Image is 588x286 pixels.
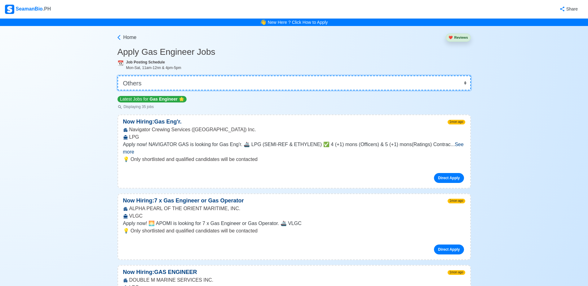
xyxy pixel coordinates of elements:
[43,6,51,11] span: .PH
[117,60,124,66] span: calendar
[268,20,328,25] a: New Here ? Click How to Apply
[434,245,464,254] a: Direct Apply
[259,18,267,27] span: bell
[118,205,470,220] div: ALPHA PEARL OF THE ORIENT MARITIME, INC. VLGC
[123,34,137,41] span: Home
[123,142,464,154] span: ...
[118,268,202,276] p: Now Hiring: GAS ENGINEER
[123,156,465,163] p: 💡 Only shortlisted and qualified candidates will be contacted
[116,34,137,41] a: Home
[123,221,302,226] span: Apply now! 🌅 APOMI is looking for 7 x Gas Engineer or Gas Operator. 🚢 VLGC
[553,3,583,15] button: Share
[449,36,453,39] span: heart
[5,5,14,14] img: Logo
[117,96,187,102] p: Latest Jobs for
[446,33,471,42] button: heartReviews
[179,97,184,102] span: star
[126,60,165,64] b: Job Posting Schedule
[434,173,464,183] a: Direct Apply
[448,120,465,124] span: 1mon ago
[118,197,249,205] p: Now Hiring: 7 x Gas Engineer or Gas Operator
[117,104,187,110] p: Displaying 35 jobs
[123,142,451,147] span: Apply now! NAVIGATOR GAS is looking for Gas Eng'r. 🚢 LPG (SEMI-REF & ETHYLENE) ✅ 4 (+1) mons (Off...
[150,97,178,102] span: Gas Engineer
[117,47,471,57] h3: Apply Gas Engineer Jobs
[118,118,187,126] p: Now Hiring: Gas Eng'r.
[118,126,470,141] div: Navigator Crewing Services ([GEOGRAPHIC_DATA]) Inc. LPG
[123,227,465,235] p: 💡 Only shortlisted and qualified candidates will be contacted
[126,65,471,71] div: Mon-Sat, 11am-12nn & 4pm-5pm
[5,5,51,14] div: SeamanBio
[123,142,464,154] span: See more
[448,199,465,203] span: 1mon ago
[448,270,465,275] span: 1mon ago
